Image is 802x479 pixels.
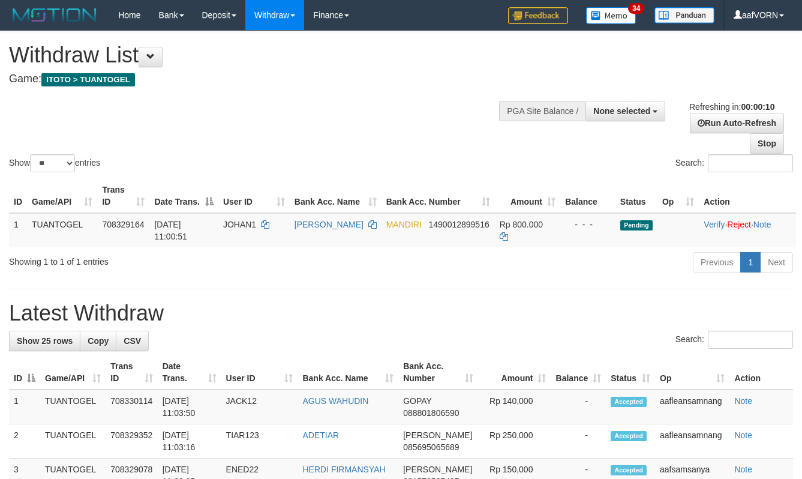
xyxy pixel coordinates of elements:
[551,424,606,459] td: -
[158,390,221,424] td: [DATE] 11:03:50
[9,390,40,424] td: 1
[693,252,741,273] a: Previous
[382,179,495,213] th: Bank Acc. Number: activate to sort column ascending
[734,396,752,406] a: Note
[734,465,752,474] a: Note
[9,73,522,85] h4: Game:
[27,179,97,213] th: Game/API: activate to sort column ascending
[290,179,382,213] th: Bank Acc. Name: activate to sort column ascending
[158,355,221,390] th: Date Trans.: activate to sort column ascending
[727,220,751,229] a: Reject
[9,424,40,459] td: 2
[9,213,27,247] td: 1
[708,331,793,349] input: Search:
[655,390,729,424] td: aafleansamnang
[218,179,290,213] th: User ID: activate to sort column ascending
[606,355,655,390] th: Status: activate to sort column ascending
[9,43,522,67] h1: Withdraw List
[106,390,157,424] td: 708330114
[386,220,422,229] span: MANDIRI
[551,355,606,390] th: Balance: activate to sort column ascending
[102,220,144,229] span: 708329164
[699,179,796,213] th: Action
[40,424,106,459] td: TUANTOGEL
[403,442,459,452] span: Copy 085695065689 to clipboard
[628,3,644,14] span: 34
[611,397,647,407] span: Accepted
[221,390,298,424] td: JACK12
[221,355,298,390] th: User ID: activate to sort column ascending
[398,355,478,390] th: Bank Acc. Number: activate to sort column ascending
[154,220,187,241] span: [DATE] 11:00:51
[740,252,761,273] a: 1
[403,408,459,418] span: Copy 088801806590 to clipboard
[551,390,606,424] td: -
[560,179,615,213] th: Balance
[655,355,729,390] th: Op: activate to sort column ascending
[9,301,793,325] h1: Latest Withdraw
[80,331,116,351] a: Copy
[17,336,73,346] span: Show 25 rows
[478,390,551,424] td: Rp 140,000
[9,179,27,213] th: ID
[223,220,256,229] span: JOHAN1
[708,154,793,172] input: Search:
[403,465,472,474] span: [PERSON_NAME]
[655,424,729,459] td: aafleansamnang
[9,6,100,24] img: MOTION_logo.png
[585,101,665,121] button: None selected
[615,179,657,213] th: Status
[611,431,647,441] span: Accepted
[149,179,218,213] th: Date Trans.: activate to sort column descending
[654,7,714,23] img: panduan.png
[88,336,109,346] span: Copy
[750,133,784,154] a: Stop
[741,102,774,112] strong: 00:00:10
[753,220,771,229] a: Note
[41,73,135,86] span: ITOTO > TUANTOGEL
[729,355,793,390] th: Action
[565,218,611,230] div: - - -
[295,220,364,229] a: [PERSON_NAME]
[499,101,585,121] div: PGA Site Balance /
[620,220,653,230] span: Pending
[221,424,298,459] td: TIAR123
[508,7,568,24] img: Feedback.jpg
[760,252,793,273] a: Next
[9,251,325,268] div: Showing 1 to 1 of 1 entries
[699,213,796,247] td: · ·
[298,355,398,390] th: Bank Acc. Name: activate to sort column ascending
[500,220,543,229] span: Rp 800.000
[478,355,551,390] th: Amount: activate to sort column ascending
[30,154,75,172] select: Showentries
[302,465,385,474] a: HERDI FIRMANSYAH
[675,154,793,172] label: Search:
[429,220,489,229] span: Copy 1490012899516 to clipboard
[495,179,560,213] th: Amount: activate to sort column ascending
[9,331,80,351] a: Show 25 rows
[124,336,141,346] span: CSV
[704,220,725,229] a: Verify
[690,113,784,133] a: Run Auto-Refresh
[593,106,650,116] span: None selected
[586,7,636,24] img: Button%20Memo.svg
[27,213,97,247] td: TUANTOGEL
[403,396,431,406] span: GOPAY
[478,424,551,459] td: Rp 250,000
[302,396,368,406] a: AGUS WAHUDIN
[689,102,774,112] span: Refreshing in:
[611,465,647,475] span: Accepted
[9,154,100,172] label: Show entries
[40,390,106,424] td: TUANTOGEL
[657,179,699,213] th: Op: activate to sort column ascending
[40,355,106,390] th: Game/API: activate to sort column ascending
[158,424,221,459] td: [DATE] 11:03:16
[734,430,752,440] a: Note
[675,331,793,349] label: Search:
[106,424,157,459] td: 708329352
[106,355,157,390] th: Trans ID: activate to sort column ascending
[302,430,339,440] a: ADETIAR
[9,355,40,390] th: ID: activate to sort column descending
[97,179,149,213] th: Trans ID: activate to sort column ascending
[403,430,472,440] span: [PERSON_NAME]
